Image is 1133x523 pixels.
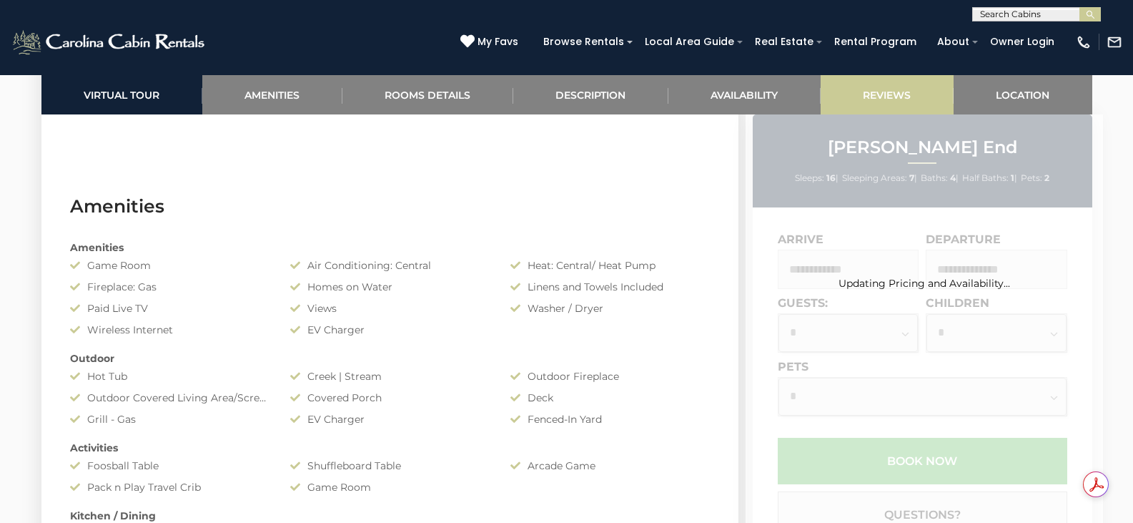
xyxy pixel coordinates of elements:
div: Outdoor Covered Living Area/Screened Porch [59,391,279,405]
span: My Favs [478,34,518,49]
div: Homes on Water [279,280,500,294]
div: Covered Porch [279,391,500,405]
div: Foosball Table [59,459,279,473]
div: Pack n Play Travel Crib [59,480,279,494]
a: Reviews [821,75,954,114]
a: About [930,31,976,53]
div: Outdoor Fireplace [500,369,720,383]
a: Location [954,75,1092,114]
div: Washer / Dryer [500,301,720,316]
img: White-1-2.png [11,28,209,57]
a: Availability [668,75,821,114]
div: Outdoor [59,351,721,366]
div: Air Conditioning: Central [279,258,500,273]
div: EV Charger [279,323,500,337]
a: Description [513,75,668,114]
a: Rental Program [827,31,924,53]
div: Wireless Internet [59,323,279,337]
div: Kitchen / Dining [59,509,721,523]
div: Fireplace: Gas [59,280,279,294]
a: Real Estate [748,31,821,53]
a: My Favs [460,34,522,50]
div: Shuffleboard Table [279,459,500,473]
img: phone-regular-white.png [1076,34,1092,50]
a: Local Area Guide [638,31,741,53]
a: Browse Rentals [536,31,631,53]
div: Activities [59,441,721,455]
div: Arcade Game [500,459,720,473]
div: Amenities [59,240,721,255]
div: Game Room [279,480,500,494]
img: mail-regular-white.png [1107,34,1122,50]
div: Views [279,301,500,316]
div: Grill - Gas [59,412,279,426]
div: EV Charger [279,412,500,426]
div: Creek | Stream [279,369,500,383]
a: Amenities [202,75,342,114]
a: Virtual Tour [41,75,202,114]
div: Heat: Central/ Heat Pump [500,258,720,273]
div: Hot Tub [59,369,279,383]
div: Linens and Towels Included [500,280,720,294]
h3: Amenities [70,194,710,219]
a: Owner Login [983,31,1062,53]
div: Updating Pricing and Availability... [746,277,1103,290]
div: Game Room [59,258,279,273]
div: Deck [500,391,720,405]
a: Rooms Details [342,75,513,114]
div: Paid Live TV [59,301,279,316]
div: Fenced-In Yard [500,412,720,426]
